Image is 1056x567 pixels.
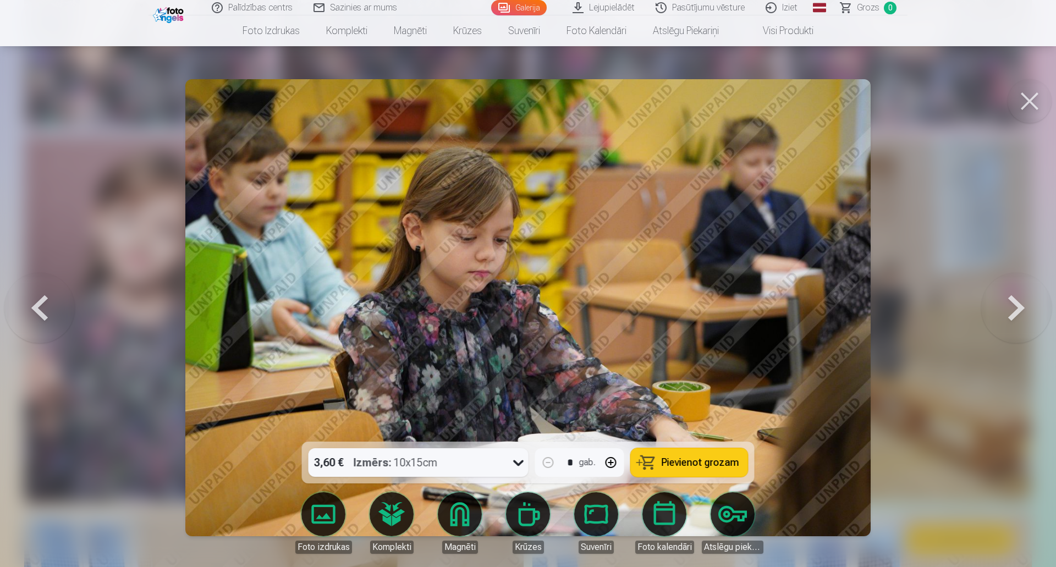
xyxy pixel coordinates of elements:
a: Atslēgu piekariņi [702,492,763,554]
img: /fa4 [153,4,186,23]
span: Pievienot grozam [662,458,739,467]
a: Magnēti [381,15,440,46]
a: Suvenīri [565,492,627,554]
div: Foto izdrukas [295,541,352,554]
span: Grozs [857,1,879,14]
div: Komplekti [370,541,414,554]
a: Visi produkti [732,15,827,46]
span: 0 [884,2,897,14]
a: Komplekti [361,492,422,554]
div: Foto kalendāri [635,541,694,554]
strong: Izmērs : [354,455,392,470]
div: gab. [579,456,596,469]
a: Foto izdrukas [229,15,313,46]
div: Suvenīri [579,541,614,554]
button: Pievienot grozam [631,448,748,477]
a: Foto kalendāri [634,492,695,554]
a: Krūzes [497,492,559,554]
a: Krūzes [440,15,495,46]
a: Komplekti [313,15,381,46]
a: Atslēgu piekariņi [640,15,732,46]
a: Foto kalendāri [553,15,640,46]
div: 3,60 € [309,448,349,477]
div: Magnēti [442,541,478,554]
div: 10x15cm [354,448,438,477]
div: Krūzes [513,541,544,554]
a: Foto izdrukas [293,492,354,554]
a: Magnēti [429,492,491,554]
a: Suvenīri [495,15,553,46]
div: Atslēgu piekariņi [702,541,763,554]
